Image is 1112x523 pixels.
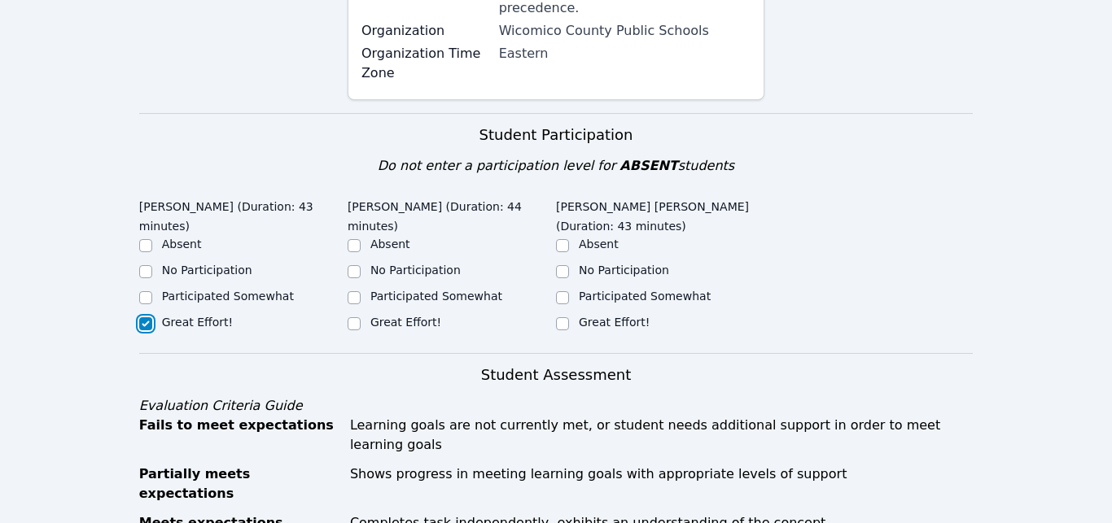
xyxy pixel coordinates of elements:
[361,44,489,83] label: Organization Time Zone
[579,290,711,303] label: Participated Somewhat
[139,192,348,236] legend: [PERSON_NAME] (Duration: 43 minutes)
[139,416,340,455] div: Fails to meet expectations
[139,156,974,176] div: Do not enter a participation level for students
[139,464,340,503] div: Partially meets expectations
[370,316,441,329] label: Great Effort!
[619,158,677,173] span: ABSENT
[162,264,252,277] label: No Participation
[499,44,751,63] div: Eastern
[370,238,410,251] label: Absent
[162,238,202,251] label: Absent
[579,264,669,277] label: No Participation
[370,290,502,303] label: Participated Somewhat
[139,124,974,146] h3: Student Participation
[350,416,973,455] div: Learning goals are not currently met, or student needs additional support in order to meet learni...
[361,21,489,41] label: Organization
[139,364,974,386] h3: Student Assessment
[370,264,461,277] label: No Participation
[579,238,619,251] label: Absent
[139,396,974,416] div: Evaluation Criteria Guide
[499,21,751,41] div: Wicomico County Public Schools
[579,316,650,329] label: Great Effort!
[162,290,294,303] label: Participated Somewhat
[350,464,973,503] div: Shows progress in meeting learning goals with appropriate levels of support
[162,316,233,329] label: Great Effort!
[348,192,556,236] legend: [PERSON_NAME] (Duration: 44 minutes)
[556,192,764,236] legend: [PERSON_NAME] [PERSON_NAME] (Duration: 43 minutes)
